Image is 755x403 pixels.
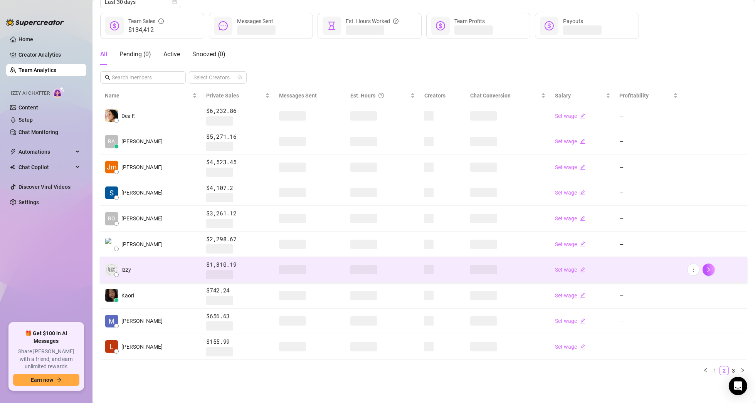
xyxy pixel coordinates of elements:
span: Team Profits [454,18,485,24]
span: RA [108,137,115,146]
img: Chat Copilot [10,165,15,170]
span: more [691,267,696,272]
span: left [703,368,708,373]
td: — [615,232,683,257]
span: team [238,75,242,80]
a: Content [18,104,38,111]
th: Creators [420,88,466,103]
td: — [615,309,683,334]
span: $1,310.19 [206,260,270,269]
span: $155.99 [206,337,270,346]
a: Chat Monitoring [18,129,58,135]
span: Snoozed ( 0 ) [192,50,225,58]
li: 2 [720,366,729,375]
span: Automations [18,146,73,158]
span: hourglass [327,21,336,30]
a: 2 [720,366,728,375]
img: Meg Stone [105,315,118,327]
span: edit [580,267,585,272]
td: — [615,334,683,360]
button: Earn nowarrow-right [13,374,79,386]
span: right [706,267,711,272]
td: — [615,103,683,129]
span: $2,298.67 [206,235,270,244]
span: $656.63 [206,312,270,321]
td: — [615,257,683,283]
span: edit [580,344,585,349]
span: question-circle [393,17,399,25]
span: Izzy AI Chatter [11,90,50,97]
img: Izzy [105,264,118,276]
span: Earn now [31,377,53,383]
a: Creator Analytics [18,49,80,61]
th: Name [100,88,202,103]
span: 🎁 Get $100 in AI Messages [13,330,79,345]
td: — [615,283,683,309]
span: dollar-circle [110,21,119,30]
a: Set wageedit [555,190,585,196]
span: question-circle [378,91,384,100]
span: $742.24 [206,286,270,295]
span: $5,271.16 [206,132,270,141]
a: 1 [711,366,719,375]
img: Michael Roussin [105,238,118,250]
div: Est. Hours Worked [346,17,399,25]
a: Settings [18,199,39,205]
td: — [615,206,683,232]
button: right [738,366,747,375]
span: $3,261.12 [206,209,270,218]
span: $6,232.86 [206,106,270,116]
span: [PERSON_NAME] [121,214,163,223]
a: Set wageedit [555,241,585,247]
img: logo-BBDzfeDw.svg [6,18,64,26]
a: Team Analytics [18,67,56,73]
span: edit [580,216,585,221]
span: info-circle [158,17,164,25]
li: Next Page [738,366,747,375]
li: 1 [710,366,720,375]
div: All [100,50,107,59]
span: Name [105,91,191,100]
td: — [615,129,683,155]
span: Izzy [121,265,131,274]
a: Set wageedit [555,138,585,144]
span: [PERSON_NAME] [121,343,163,351]
a: Discover Viral Videos [18,184,71,190]
span: [PERSON_NAME] [121,163,163,171]
span: [PERSON_NAME] [121,188,163,197]
span: $4,523.45 [206,158,270,167]
td: — [615,180,683,206]
li: Previous Page [701,366,710,375]
span: Profitability [620,92,649,99]
span: Messages Sent [279,92,317,99]
span: [PERSON_NAME] [121,137,163,146]
div: Open Intercom Messenger [729,377,747,395]
span: $4,107.2 [206,183,270,193]
span: Chat Copilot [18,161,73,173]
span: $134,412 [128,25,164,35]
a: Home [18,36,33,42]
button: left [701,366,710,375]
span: [PERSON_NAME] [121,317,163,325]
a: Set wageedit [555,164,585,170]
img: Jm Sayas [105,161,118,173]
div: Team Sales [128,17,164,25]
span: edit [580,190,585,195]
span: edit [580,292,585,298]
span: [PERSON_NAME] [121,240,163,249]
a: 3 [729,366,738,375]
span: edit [580,165,585,170]
a: Set wageedit [555,344,585,350]
img: Soufiane Boudad… [105,186,118,199]
div: Pending ( 0 ) [119,50,151,59]
span: arrow-right [56,377,62,383]
span: message [219,21,228,30]
span: Salary [555,92,571,99]
img: Kaori [105,289,118,302]
span: right [740,368,745,373]
a: Set wageedit [555,267,585,273]
img: Laura Virtual D… [105,340,118,353]
a: Set wageedit [555,215,585,222]
span: Dea F. [121,112,136,120]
